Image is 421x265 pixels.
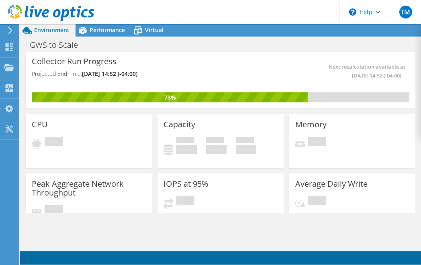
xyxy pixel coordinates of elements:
[32,69,219,78] h4: Projected End Time:
[45,205,63,216] span: Pending
[34,26,69,34] span: Environment
[221,62,405,80] span: Next recalculation available at
[32,93,308,102] div: 73%
[308,137,326,148] span: Pending
[176,145,197,154] h4: 0 GiB
[206,145,227,154] h4: 0 GiB
[349,8,356,16] svg: \n
[236,137,254,145] span: Total
[236,145,256,154] h4: 0 GiB
[176,196,194,207] span: Pending
[32,120,48,129] h3: CPU
[32,179,146,197] h3: Peak Aggregate Network Throughput
[295,120,327,129] h3: Memory
[295,179,368,188] h3: Average Daily Write
[26,41,90,49] h1: GWS to Scale
[145,26,163,34] span: Virtual
[90,26,125,34] span: Performance
[163,120,195,129] h3: Capacity
[176,137,194,145] span: Used
[163,179,208,188] h3: IOPS at 95%
[399,6,412,18] span: TM
[82,70,137,77] span: [DATE] 14:52 (-04:00)
[45,137,63,148] span: Pending
[206,137,224,145] span: Free
[308,196,326,207] span: Pending
[221,71,401,80] span: [DATE] 14:52 (-04:00)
